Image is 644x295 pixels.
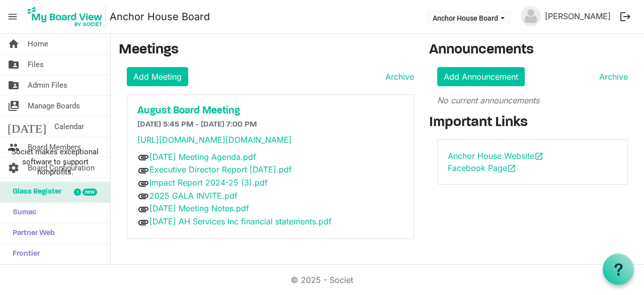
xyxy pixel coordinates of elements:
[149,164,292,174] a: Executive Director Report [DATE].pdf
[448,151,543,161] a: Anchor House Websiteopen_in_new
[110,7,210,27] a: Anchor House Board
[8,96,20,116] span: switch_account
[615,6,636,27] button: logout
[426,11,511,25] button: Anchor House Board dropdownbutton
[8,182,61,202] span: Glass Register
[25,4,110,29] a: My Board View Logo
[291,275,353,285] a: © 2025 - Societ
[137,135,292,145] a: [URL][DOMAIN_NAME][DOMAIN_NAME]
[521,6,541,26] img: no-profile-picture.svg
[25,4,106,29] img: My Board View Logo
[8,203,36,223] span: Sumac
[137,151,149,163] span: attachment
[149,203,249,213] a: [DATE] Meeting Notes.pdf
[8,223,55,244] span: Partner Web
[137,120,404,130] h6: [DATE] 5:45 PM - [DATE] 7:00 PM
[149,191,237,201] a: 2025 GALA INVITE.pdf
[28,137,81,157] span: Board Members
[28,54,44,75] span: Files
[448,163,516,173] a: Facebook Pageopen_in_new
[595,71,628,83] a: Archive
[5,147,106,177] span: Societ makes exceptional software to support nonprofits.
[137,178,149,190] span: attachment
[8,116,46,137] span: [DATE]
[28,96,80,116] span: Manage Boards
[429,42,636,59] h3: Announcements
[381,71,414,83] a: Archive
[437,94,628,106] p: No current announcements
[437,67,525,86] a: Add Announcement
[127,67,188,86] a: Add Meeting
[149,152,256,162] a: [DATE] Meeting Agenda.pdf
[8,137,20,157] span: people
[137,216,149,228] span: attachment
[54,116,84,137] span: Calendar
[534,152,543,161] span: open_in_new
[8,244,40,264] span: Frontier
[119,42,414,59] h3: Meetings
[28,75,67,95] span: Admin Files
[541,6,615,26] a: [PERSON_NAME]
[429,114,636,132] h3: Important Links
[28,34,48,54] span: Home
[507,164,516,173] span: open_in_new
[149,178,268,188] a: Impact Report 2024-25 (3).pdf
[8,75,20,95] span: folder_shared
[149,216,332,226] a: [DATE] AH Services Inc financial statements.pdf
[8,34,20,54] span: home
[137,203,149,215] span: attachment
[137,190,149,202] span: attachment
[83,189,97,196] div: new
[3,7,22,26] span: menu
[8,54,20,75] span: folder_shared
[137,164,149,176] span: attachment
[137,105,404,117] a: August Board Meeting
